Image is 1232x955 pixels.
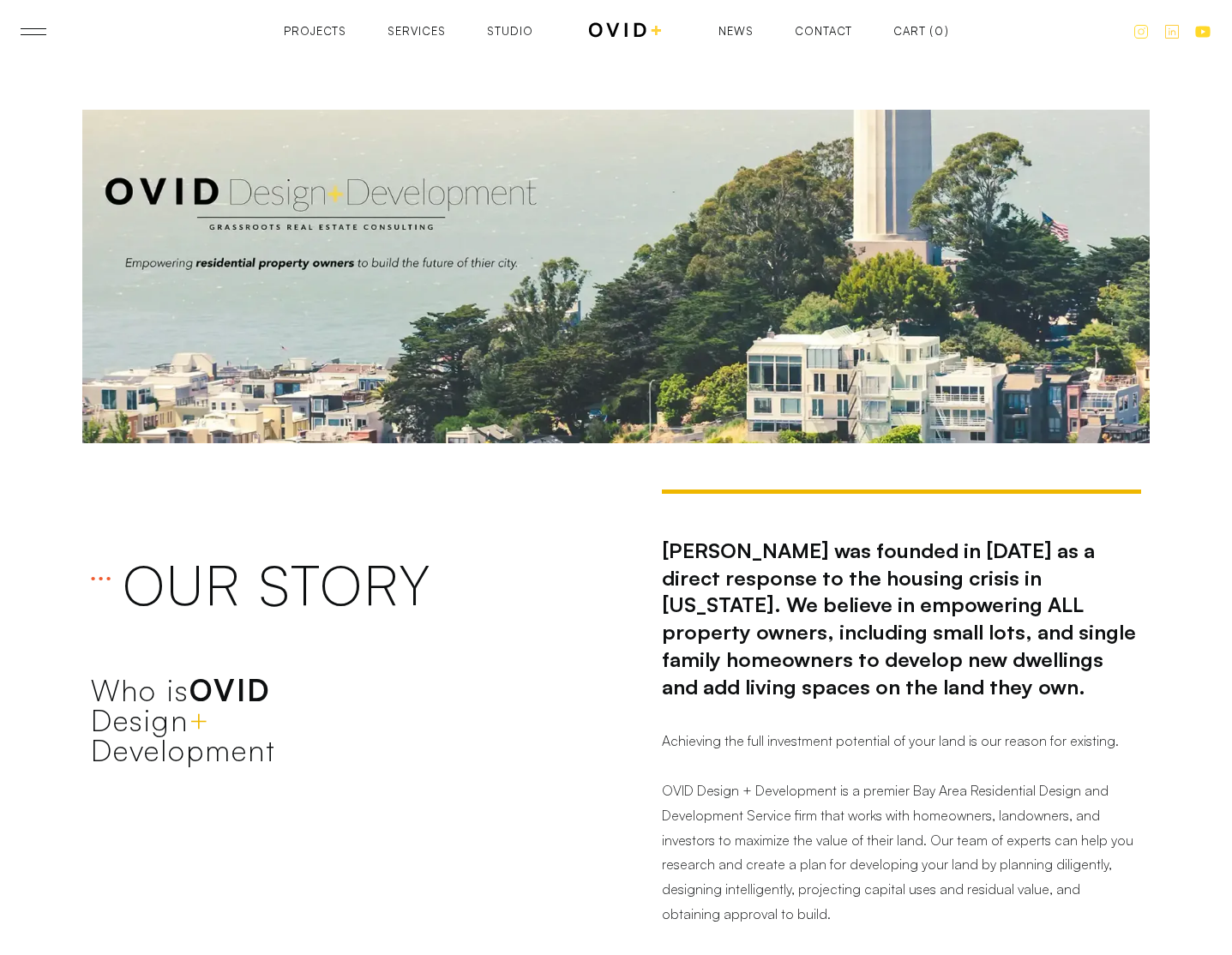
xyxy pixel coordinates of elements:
[935,26,944,37] div: 0
[123,554,431,615] h1: Our Story
[662,538,1136,700] strong: [PERSON_NAME] was founded in [DATE] as a direct response to the housing crisis in [US_STATE]. We ...
[82,110,1150,443] img: San Francisco Residential Property Owners empowered
[487,26,533,37] a: Studio
[284,26,346,37] a: Projects
[718,26,754,37] a: News
[91,675,431,765] h2: Who is Design Development
[795,26,852,37] a: Contact
[893,26,949,37] a: Open cart
[388,26,446,37] a: Services
[189,701,210,738] span: +
[189,671,271,708] strong: OVID
[929,26,934,37] div: (
[945,26,949,37] div: )
[91,562,123,615] div: ...
[893,26,926,37] div: Cart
